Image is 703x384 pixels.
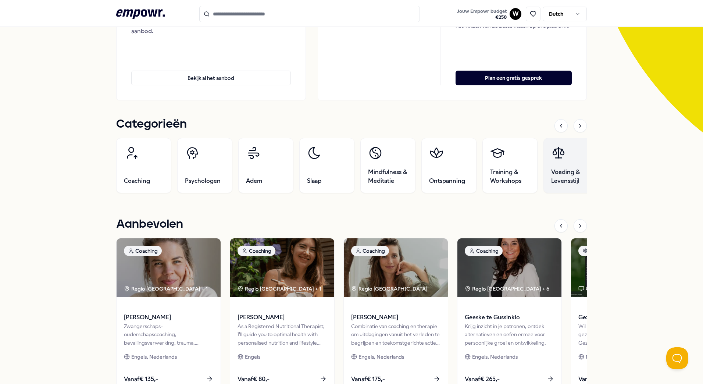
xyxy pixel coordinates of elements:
[238,322,327,347] div: As a Registered Nutritional Therapist, I'll guide you to optimal health with personalised nutriti...
[421,138,477,193] a: Ontspanning
[571,238,675,297] img: package image
[457,14,507,20] span: € 250
[124,313,213,322] span: [PERSON_NAME]
[472,353,518,361] span: Engels, Nederlands
[131,353,177,361] span: Engels, Nederlands
[465,374,500,384] span: Vanaf € 265,-
[238,138,293,193] a: Adem
[490,168,530,185] span: Training & Workshops
[368,168,408,185] span: Mindfulness & Meditatie
[457,238,561,297] img: package image
[465,246,503,256] div: Coaching
[116,215,183,234] h1: Aanbevolen
[124,246,162,256] div: Coaching
[586,353,613,361] span: Nederlands
[199,6,420,22] input: Search for products, categories or subcategories
[351,285,429,293] div: Regio [GEOGRAPHIC_DATA]
[578,322,668,347] div: Wil je weten hoe het écht met je gezondheid gaat? De Gezondheidscheck meet 18 biomarkers voor een...
[465,285,549,293] div: Regio [GEOGRAPHIC_DATA] + 6
[124,285,208,293] div: Regio [GEOGRAPHIC_DATA] + 1
[358,353,404,361] span: Engels, Nederlands
[116,138,171,193] a: Coaching
[351,313,440,322] span: [PERSON_NAME]
[344,238,448,297] img: package image
[238,313,327,322] span: [PERSON_NAME]
[578,374,613,384] span: Vanaf € 170,-
[131,71,291,85] button: Bekijk al het aanbod
[351,322,440,347] div: Combinatie van coaching en therapie om uitdagingen vanuit het verleden te begrijpen en toekomstge...
[245,353,260,361] span: Engels
[666,347,688,369] iframe: Help Scout Beacon - Open
[456,71,572,85] button: Plan een gratis gesprek
[131,59,291,85] a: Bekijk al het aanbod
[246,177,262,185] span: Adem
[230,238,334,297] img: package image
[177,138,232,193] a: Psychologen
[429,177,465,185] span: Ontspanning
[351,246,389,256] div: Coaching
[238,285,321,293] div: Regio [GEOGRAPHIC_DATA] + 1
[457,8,507,14] span: Jouw Empowr budget
[307,177,321,185] span: Slaap
[510,8,521,20] button: W
[124,177,150,185] span: Coaching
[238,246,275,256] div: Coaching
[360,138,415,193] a: Mindfulness & Meditatie
[578,285,601,293] div: Online
[465,322,554,347] div: Krijg inzicht in je patronen, ontdek alternatieven en oefen ermee voor persoonlijke groei en ontw...
[351,374,385,384] span: Vanaf € 175,-
[299,138,354,193] a: Slaap
[482,138,538,193] a: Training & Workshops
[185,177,221,185] span: Psychologen
[578,246,645,256] div: Voeding & Levensstijl
[456,7,508,22] button: Jouw Empowr budget€250
[551,168,591,185] span: Voeding & Levensstijl
[116,115,187,134] h1: Categorieën
[238,374,270,384] span: Vanaf € 80,-
[543,138,599,193] a: Voeding & Levensstijl
[124,374,158,384] span: Vanaf € 135,-
[578,313,668,322] span: Gezondheidscheck Compleet
[117,238,221,297] img: package image
[465,313,554,322] span: Geeske te Gussinklo
[124,322,213,347] div: Zwangerschaps- ouderschapscoaching, bevallingsverwerking, trauma, (prik)angst & stresscoaching.
[454,6,510,22] a: Jouw Empowr budget€250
